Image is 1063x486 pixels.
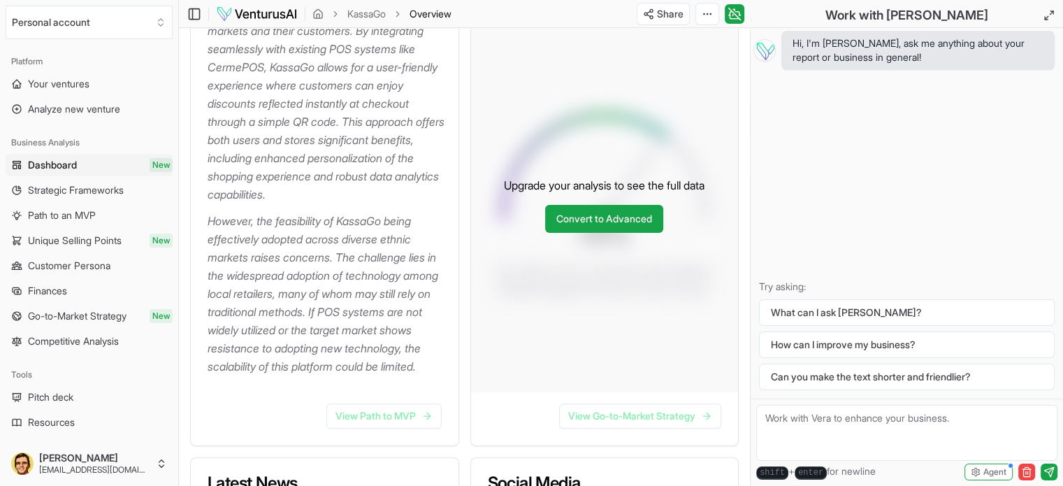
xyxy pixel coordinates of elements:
span: New [150,234,173,248]
span: Competitive Analysis [28,334,119,348]
a: Path to an MVP [6,204,173,227]
span: Overview [410,7,451,21]
span: Share [657,7,684,21]
div: Business Analysis [6,131,173,154]
span: Hi, I'm [PERSON_NAME], ask me anything about your report or business in general! [793,36,1043,64]
span: Agent [983,466,1006,478]
span: Strategic Frameworks [28,183,124,197]
a: DashboardNew [6,154,173,176]
button: Can you make the text shorter and friendlier? [759,364,1055,390]
span: Resources [28,415,75,429]
button: How can I improve my business? [759,331,1055,358]
kbd: enter [795,466,827,480]
span: Analyze new venture [28,102,120,116]
span: + for newline [756,464,876,480]
button: Agent [964,464,1013,480]
p: However, the feasibility of KassaGo being effectively adopted across diverse ethnic markets raise... [208,212,447,376]
a: Convert to Advanced [545,205,663,233]
span: [PERSON_NAME] [39,452,150,464]
span: New [150,158,173,172]
span: Finances [28,284,67,298]
a: Your ventures [6,73,173,95]
div: Platform [6,50,173,73]
button: Select an organization [6,6,173,39]
a: View Go-to-Market Strategy [559,403,721,429]
img: logo [216,6,298,22]
button: [PERSON_NAME][EMAIL_ADDRESS][DOMAIN_NAME] [6,447,173,480]
a: Customer Persona [6,255,173,277]
nav: breadcrumb [312,7,451,21]
a: Pitch deck [6,386,173,408]
a: KassaGo [347,7,386,21]
a: Go-to-Market StrategyNew [6,305,173,327]
span: Dashboard [28,158,77,172]
p: Upgrade your analysis to see the full data [504,177,704,194]
a: Finances [6,280,173,302]
span: Your ventures [28,77,89,91]
p: Try asking: [759,280,1055,294]
img: ACg8ocIQA-e6uOwA9HVH6BIZ0vFGV598ezyBWulifC5QOHRtjO_vINg=s96-c [11,452,34,475]
img: Vera [753,39,776,62]
span: Unique Selling Points [28,234,122,248]
span: [EMAIL_ADDRESS][DOMAIN_NAME] [39,464,150,476]
a: Strategic Frameworks [6,179,173,201]
span: Path to an MVP [28,208,96,222]
span: Customer Persona [28,259,110,273]
button: What can I ask [PERSON_NAME]? [759,299,1055,326]
a: Competitive Analysis [6,330,173,352]
h2: Work with [PERSON_NAME] [825,6,988,25]
div: Tools [6,364,173,386]
span: Pitch deck [28,390,73,404]
a: Unique Selling PointsNew [6,229,173,252]
a: View Path to MVP [326,403,442,429]
a: Resources [6,411,173,434]
kbd: shift [756,466,788,480]
span: Go-to-Market Strategy [28,309,126,323]
a: Analyze new venture [6,98,173,120]
span: New [150,309,173,323]
button: Share [637,3,690,25]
